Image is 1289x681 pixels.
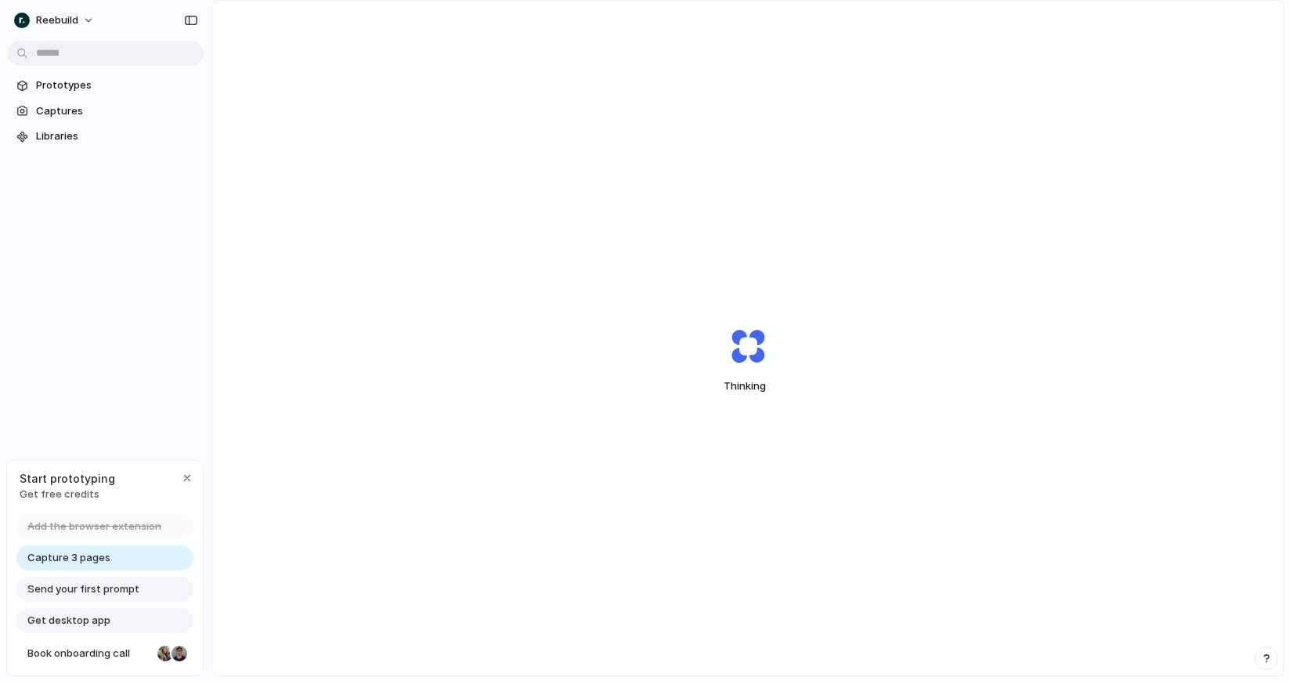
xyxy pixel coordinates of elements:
[20,487,115,502] span: Get free credits
[16,608,193,633] a: Get desktop app
[36,78,197,93] span: Prototypes
[27,646,151,661] span: Book onboarding call
[8,8,103,33] button: reebuild
[694,379,802,394] span: Thinking
[36,129,197,144] span: Libraries
[36,13,78,28] span: reebuild
[27,519,161,534] span: Add the browser extension
[27,581,139,597] span: Send your first prompt
[20,470,115,487] span: Start prototyping
[8,74,204,97] a: Prototypes
[27,613,110,628] span: Get desktop app
[36,103,197,119] span: Captures
[16,641,193,666] a: Book onboarding call
[8,125,204,148] a: Libraries
[27,550,110,566] span: Capture 3 pages
[156,644,175,663] div: Nicole Kubica
[8,100,204,123] a: Captures
[170,644,189,663] div: Christian Iacullo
